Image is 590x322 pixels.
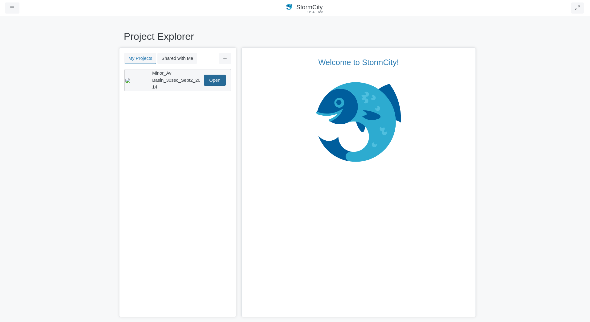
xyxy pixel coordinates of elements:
img: chi-fish-icon.svg [286,4,293,10]
span: USA East [307,10,323,14]
button: Shared with Me [157,53,197,64]
img: 5eb98797-68b0-43de-944b-f86fd36328df [125,78,130,83]
button: My Projects [124,53,156,64]
img: chi-fish.svg [316,82,401,162]
a: Open [204,75,226,86]
span: Minor_Av Basin_30sec_Sept2_2014 [152,71,200,89]
span: StormCity [296,4,322,10]
p: Welcome to StormCity! [247,58,471,67]
h1: Project Explorer [124,31,466,42]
